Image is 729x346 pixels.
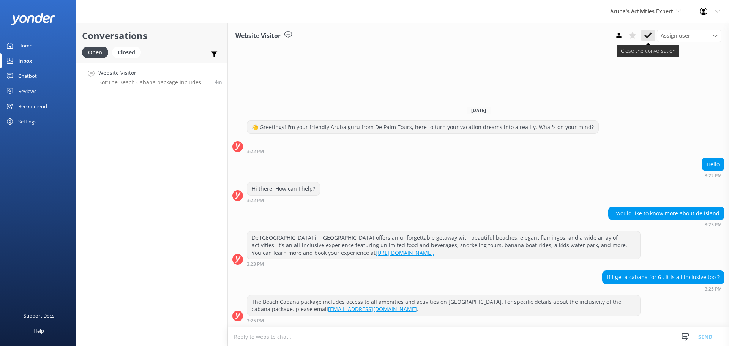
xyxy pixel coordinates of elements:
[112,47,141,58] div: Closed
[247,231,640,259] div: De [GEOGRAPHIC_DATA] in [GEOGRAPHIC_DATA] offers an unforgettable getaway with beautiful beaches,...
[247,318,641,323] div: 03:25pm 17-Aug-2025 (UTC -04:00) America/Caracas
[76,63,227,91] a: Website VisitorBot:The Beach Cabana package includes access to all amenities and activities on [G...
[18,99,47,114] div: Recommend
[705,174,722,178] strong: 3:22 PM
[18,114,36,129] div: Settings
[376,249,434,256] a: [URL][DOMAIN_NAME].
[702,158,724,171] div: Hello
[661,32,690,40] span: Assign user
[18,84,36,99] div: Reviews
[247,295,640,316] div: The Beach Cabana package includes access to all amenities and activities on [GEOGRAPHIC_DATA]. Fo...
[18,38,32,53] div: Home
[112,48,145,56] a: Closed
[247,198,264,203] strong: 3:22 PM
[98,79,209,86] p: Bot: The Beach Cabana package includes access to all amenities and activities on [GEOGRAPHIC_DATA...
[247,262,264,267] strong: 3:23 PM
[610,8,673,15] span: Aruba's Activities Expert
[705,223,722,227] strong: 3:23 PM
[18,68,37,84] div: Chatbot
[82,48,112,56] a: Open
[609,207,724,220] div: I would like to know more about de island
[247,182,320,195] div: Hi there! How can I help?
[18,53,32,68] div: Inbox
[82,47,108,58] div: Open
[11,13,55,25] img: yonder-white-logo.png
[33,323,44,338] div: Help
[608,222,724,227] div: 03:23pm 17-Aug-2025 (UTC -04:00) America/Caracas
[657,30,721,42] div: Assign User
[247,261,641,267] div: 03:23pm 17-Aug-2025 (UTC -04:00) America/Caracas
[602,286,724,291] div: 03:25pm 17-Aug-2025 (UTC -04:00) America/Caracas
[328,305,417,313] a: [EMAIL_ADDRESS][DOMAIN_NAME]
[247,197,320,203] div: 03:22pm 17-Aug-2025 (UTC -04:00) America/Caracas
[467,107,491,114] span: [DATE]
[705,287,722,291] strong: 3:25 PM
[247,149,264,154] strong: 3:22 PM
[82,28,222,43] h2: Conversations
[215,79,222,85] span: 03:25pm 17-Aug-2025 (UTC -04:00) America/Caracas
[247,319,264,323] strong: 3:25 PM
[98,69,209,77] h4: Website Visitor
[24,308,54,323] div: Support Docs
[603,271,724,284] div: If i get a cabana for 6 , it is all inclusive too ?
[247,149,599,154] div: 03:22pm 17-Aug-2025 (UTC -04:00) America/Caracas
[235,31,281,41] h3: Website Visitor
[247,121,598,134] div: 👋 Greetings! I'm your friendly Aruba guru from De Palm Tours, here to turn your vacation dreams i...
[702,173,724,178] div: 03:22pm 17-Aug-2025 (UTC -04:00) America/Caracas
